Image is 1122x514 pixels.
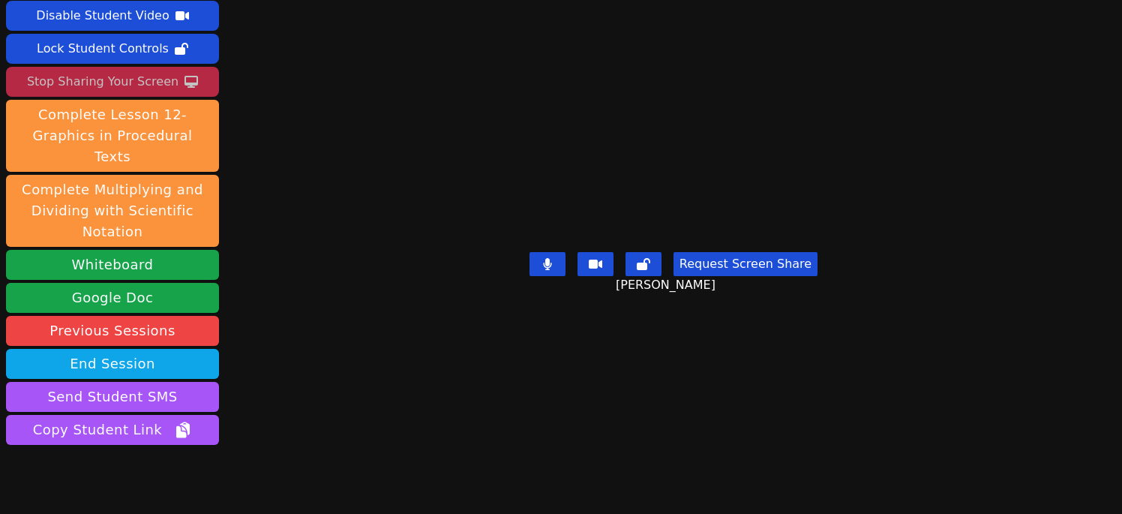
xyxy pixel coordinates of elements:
[27,70,178,94] div: Stop Sharing Your Screen
[6,67,219,97] button: Stop Sharing Your Screen
[6,175,219,247] button: Complete Multiplying and Dividing with Scientific Notation
[616,276,719,294] span: [PERSON_NAME]
[6,349,219,379] button: End Session
[33,419,192,440] span: Copy Student Link
[6,1,219,31] button: Disable Student Video
[36,4,169,28] div: Disable Student Video
[6,316,219,346] a: Previous Sessions
[6,283,219,313] a: Google Doc
[6,100,219,172] button: Complete Lesson 12- Graphics in Procedural Texts
[6,250,219,280] button: Whiteboard
[6,382,219,412] button: Send Student SMS
[6,415,219,445] button: Copy Student Link
[673,252,817,276] button: Request Screen Share
[6,34,219,64] button: Lock Student Controls
[37,37,169,61] div: Lock Student Controls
